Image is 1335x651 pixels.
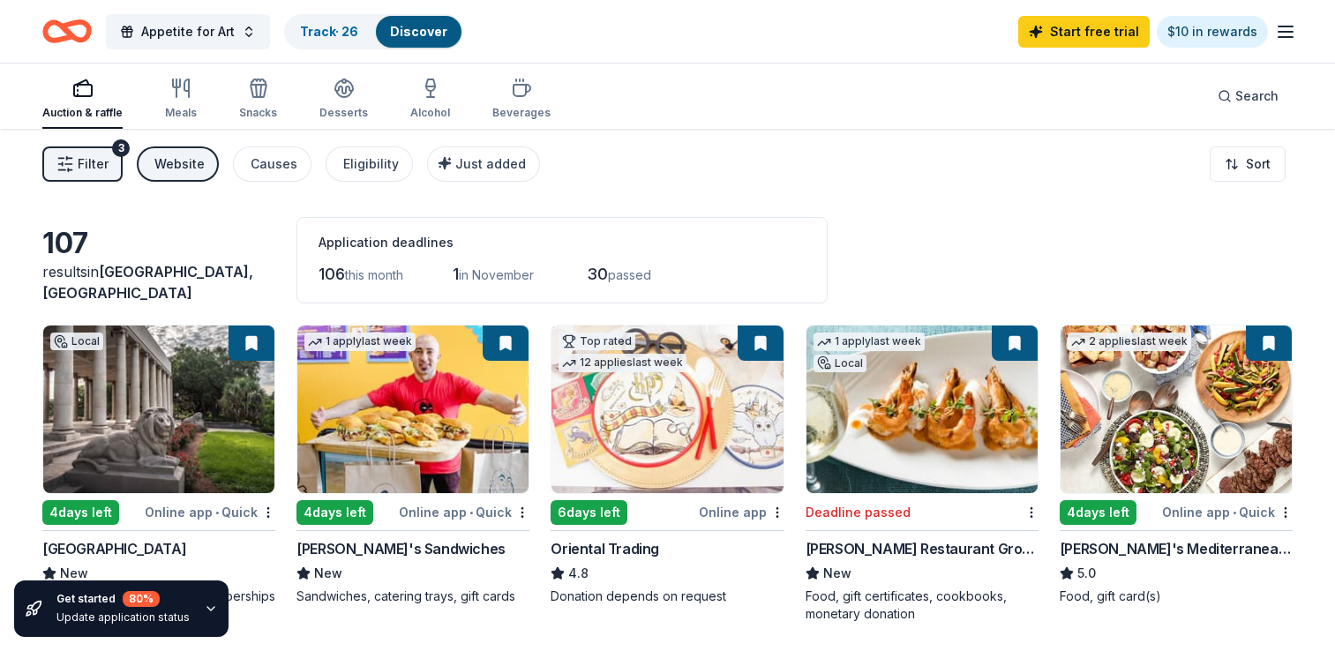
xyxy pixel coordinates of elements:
div: Online app [699,501,784,523]
div: Local [50,333,103,350]
div: 2 applies last week [1068,333,1191,351]
button: Eligibility [326,146,413,182]
div: Food, gift certificates, cookbooks, monetary donation [806,587,1039,623]
div: Top rated [559,333,635,350]
div: 6 days left [551,500,627,525]
div: Deadline passed [806,502,911,523]
img: Image for Ike's Sandwiches [297,325,529,493]
span: 5.0 [1077,563,1096,584]
span: 30 [587,265,608,283]
button: Auction & raffle [42,71,123,129]
button: Snacks [239,71,277,129]
span: Sort [1246,153,1271,175]
div: 12 applies last week [559,354,686,372]
div: Sandwiches, catering trays, gift cards [296,587,529,605]
div: Oriental Trading [551,538,659,559]
a: Home [42,11,92,52]
div: Online app Quick [399,501,529,523]
div: Auction & raffle [42,106,123,120]
a: Discover [390,24,447,39]
span: 4.8 [568,563,589,584]
span: New [823,563,851,584]
img: Image for Taziki's Mediterranean Cafe [1061,325,1292,493]
span: New [314,563,342,584]
span: New [60,563,88,584]
div: Local [814,355,866,372]
div: Get started [56,591,190,607]
div: Food, gift card(s) [1060,587,1293,605]
span: • [1233,505,1236,520]
div: Causes [251,153,297,175]
a: Image for Oriental TradingTop rated12 applieslast week6days leftOnline appOriental Trading4.8Dona... [551,325,784,605]
div: 4 days left [296,500,373,525]
button: Search [1204,79,1293,114]
button: Sort [1210,146,1286,182]
div: results [42,261,275,303]
div: [PERSON_NAME] Restaurant Group [806,538,1039,559]
a: Track· 26 [300,24,358,39]
button: Causes [233,146,311,182]
div: Snacks [239,106,277,120]
a: Start free trial [1018,16,1150,48]
span: Filter [78,153,109,175]
div: 80 % [123,591,160,607]
div: Website [154,153,205,175]
span: passed [608,267,651,282]
div: Alcohol [410,106,450,120]
span: 1 [453,265,459,283]
div: 4 days left [42,500,119,525]
span: Appetite for Art [141,21,235,42]
div: Online app Quick [145,501,275,523]
div: Eligibility [343,153,399,175]
img: Image for New Orleans City Park [43,325,274,493]
div: Update application status [56,610,190,625]
span: • [469,505,473,520]
div: Donation depends on request [551,587,784,605]
div: 1 apply last week [814,333,925,351]
button: Filter3 [42,146,123,182]
button: Just added [427,146,540,182]
a: Image for Taziki's Mediterranean Cafe2 applieslast week4days leftOnline app•Quick[PERSON_NAME]'s ... [1060,325,1293,605]
button: Beverages [492,71,551,129]
a: $10 in rewards [1157,16,1268,48]
span: [GEOGRAPHIC_DATA], [GEOGRAPHIC_DATA] [42,263,253,302]
button: Website [137,146,219,182]
a: Image for New Orleans City ParkLocal4days leftOnline app•Quick[GEOGRAPHIC_DATA]NewGeneral admissi... [42,325,275,605]
div: Application deadlines [319,232,806,253]
span: 106 [319,265,345,283]
div: [PERSON_NAME]'s Sandwiches [296,538,506,559]
button: Desserts [319,71,368,129]
div: [PERSON_NAME]'s Mediterranean Cafe [1060,538,1293,559]
a: Image for Ike's Sandwiches1 applylast week4days leftOnline app•Quick[PERSON_NAME]'s SandwichesNew... [296,325,529,605]
button: Meals [165,71,197,129]
button: Alcohol [410,71,450,129]
div: Beverages [492,106,551,120]
button: Track· 26Discover [284,14,463,49]
span: • [215,505,219,520]
span: in [42,263,253,302]
div: Meals [165,106,197,120]
div: 107 [42,226,275,261]
img: Image for Ralph Brennan Restaurant Group [806,325,1038,493]
div: 3 [112,139,130,157]
span: Just added [455,156,526,171]
span: this month [345,267,403,282]
div: Desserts [319,106,368,120]
div: [GEOGRAPHIC_DATA] [42,538,186,559]
span: Search [1235,86,1279,107]
div: 4 days left [1060,500,1136,525]
img: Image for Oriental Trading [551,325,783,493]
span: in November [459,267,534,282]
button: Appetite for Art [106,14,270,49]
div: 1 apply last week [304,333,416,351]
div: Online app Quick [1162,501,1293,523]
a: Image for Ralph Brennan Restaurant Group1 applylast weekLocalDeadline passed[PERSON_NAME] Restaur... [806,325,1039,623]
